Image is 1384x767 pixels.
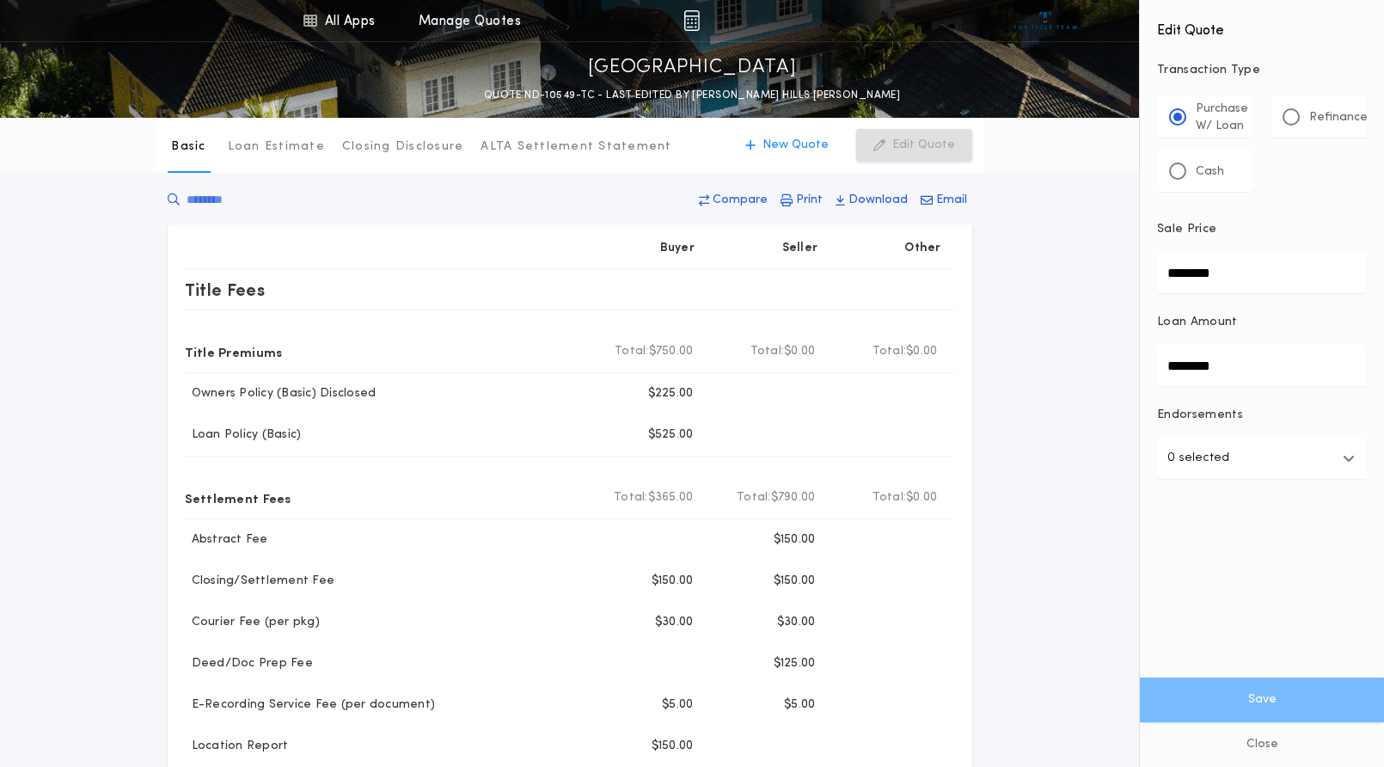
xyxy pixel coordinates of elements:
p: Closing/Settlement Fee [185,573,335,590]
p: Loan Policy (Basic) [185,426,302,444]
img: vs-icon [1014,12,1078,29]
img: img [683,10,700,31]
p: QUOTE ND-10549-TC - LAST EDITED BY [PERSON_NAME] HILLS [PERSON_NAME] [484,87,901,104]
p: $30.00 [777,614,816,631]
b: Total: [873,489,907,506]
button: New Quote [728,129,846,162]
p: Download [848,192,908,209]
p: $5.00 [662,696,693,714]
p: Settlement Fees [185,484,291,512]
p: $225.00 [648,385,694,402]
p: Title Premiums [185,338,283,365]
button: Download [830,185,913,216]
p: Edit Quote [892,137,955,154]
p: Purchase W/ Loan [1196,101,1248,135]
button: 0 selected [1157,438,1367,479]
p: $30.00 [655,614,694,631]
p: $150.00 [774,531,816,549]
button: Print [775,185,828,216]
p: Location Report [185,738,289,755]
p: Compare [713,192,768,209]
span: $0.00 [906,343,937,360]
h4: Edit Quote [1157,10,1367,41]
p: Cash [1196,163,1224,181]
b: Total: [750,343,785,360]
p: Other [904,240,940,257]
p: 0 selected [1167,448,1229,469]
p: Loan Amount [1157,314,1238,331]
p: $525.00 [648,426,694,444]
p: $150.00 [774,573,816,590]
p: $150.00 [652,738,694,755]
p: $150.00 [652,573,694,590]
p: Loan Estimate [228,138,325,156]
p: Abstract Fee [185,531,268,549]
b: Total: [614,489,648,506]
span: $0.00 [906,489,937,506]
p: Email [936,192,967,209]
p: Closing Disclosure [342,138,464,156]
button: Close [1140,722,1384,767]
button: Compare [694,185,773,216]
input: Sale Price [1157,252,1367,293]
p: Courier Fee (per pkg) [185,614,320,631]
span: $790.00 [771,489,816,506]
button: Email [916,185,972,216]
button: Edit Quote [856,129,972,162]
b: Total: [873,343,907,360]
span: $750.00 [649,343,694,360]
p: Buyer [660,240,695,257]
p: Deed/Doc Prep Fee [185,655,313,672]
p: Basic [171,138,205,156]
p: Transaction Type [1157,62,1367,79]
b: Total: [737,489,771,506]
p: $125.00 [774,655,816,672]
p: Print [796,192,823,209]
p: ALTA Settlement Statement [481,138,671,156]
p: Title Fees [185,276,266,304]
p: Refinance [1309,109,1368,126]
b: Total: [615,343,649,360]
input: Loan Amount [1157,345,1367,386]
p: Seller [782,240,818,257]
p: Sale Price [1157,221,1216,238]
p: Owners Policy (Basic) Disclosed [185,385,377,402]
button: Save [1140,678,1384,722]
p: New Quote [762,137,829,154]
p: Endorsements [1157,407,1367,424]
p: [GEOGRAPHIC_DATA] [588,54,797,82]
p: $5.00 [784,696,815,714]
span: $365.00 [648,489,694,506]
span: $0.00 [784,343,815,360]
p: E-Recording Service Fee (per document) [185,696,436,714]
